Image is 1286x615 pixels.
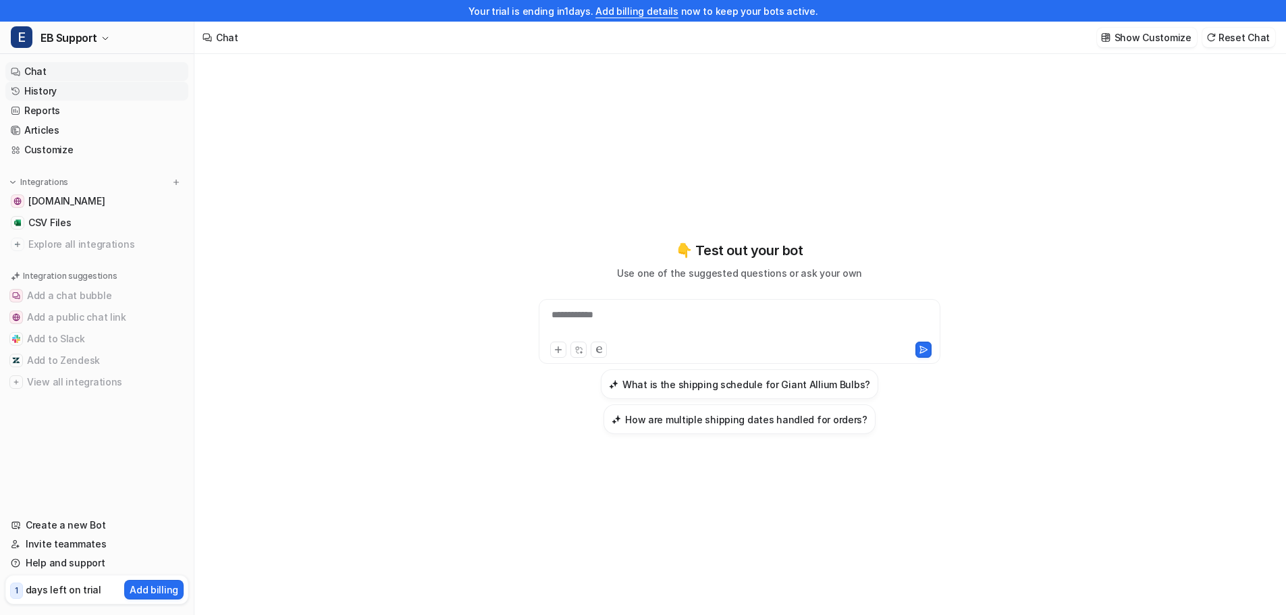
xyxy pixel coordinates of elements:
[12,335,20,343] img: Add to Slack
[28,216,71,230] span: CSV Files
[5,176,72,189] button: Integrations
[676,240,803,261] p: 👇 Test out your bot
[130,583,178,597] p: Add billing
[622,377,870,392] h3: What is the shipping schedule for Giant Allium Bulbs?
[1101,32,1110,43] img: customize
[216,30,238,45] div: Chat
[5,82,188,101] a: History
[41,28,97,47] span: EB Support
[612,415,621,425] img: How are multiple shipping dates handled for orders?
[5,306,188,328] button: Add a public chat linkAdd a public chat link
[12,356,20,365] img: Add to Zendesk
[20,177,68,188] p: Integrations
[595,5,678,17] a: Add billing details
[171,178,181,187] img: menu_add.svg
[5,192,188,211] a: www.edenbrothers.com[DOMAIN_NAME]
[5,371,188,393] button: View all integrationsView all integrations
[601,369,878,399] button: What is the shipping schedule for Giant Allium Bulbs?What is the shipping schedule for Giant Alli...
[1202,28,1275,47] button: Reset Chat
[5,328,188,350] button: Add to SlackAdd to Slack
[609,379,618,390] img: What is the shipping schedule for Giant Allium Bulbs?
[625,412,867,427] h3: How are multiple shipping dates handled for orders?
[5,350,188,371] button: Add to ZendeskAdd to Zendesk
[12,313,20,321] img: Add a public chat link
[11,238,24,251] img: explore all integrations
[5,213,188,232] a: CSV FilesCSV Files
[5,285,188,306] button: Add a chat bubbleAdd a chat bubble
[14,197,22,205] img: www.edenbrothers.com
[617,266,862,280] p: Use one of the suggested questions or ask your own
[5,516,188,535] a: Create a new Bot
[12,292,20,300] img: Add a chat bubble
[28,194,105,208] span: [DOMAIN_NAME]
[5,62,188,81] a: Chat
[15,585,18,597] p: 1
[604,404,876,434] button: How are multiple shipping dates handled for orders?How are multiple shipping dates handled for or...
[5,121,188,140] a: Articles
[26,583,101,597] p: days left on trial
[14,219,22,227] img: CSV Files
[11,26,32,48] span: E
[5,235,188,254] a: Explore all integrations
[5,101,188,120] a: Reports
[5,554,188,572] a: Help and support
[1206,32,1216,43] img: reset
[12,378,20,386] img: View all integrations
[124,580,184,599] button: Add billing
[5,535,188,554] a: Invite teammates
[5,140,188,159] a: Customize
[23,270,117,282] p: Integration suggestions
[28,234,183,255] span: Explore all integrations
[1097,28,1197,47] button: Show Customize
[1115,30,1191,45] p: Show Customize
[8,178,18,187] img: expand menu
